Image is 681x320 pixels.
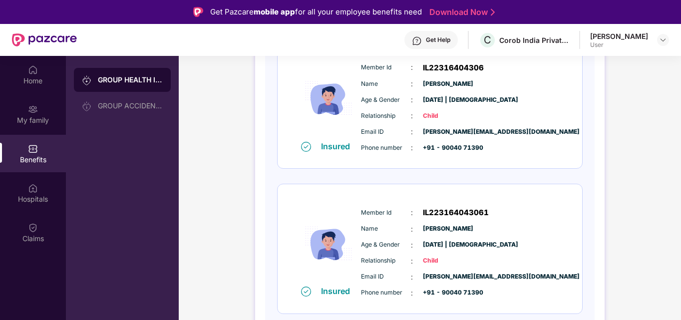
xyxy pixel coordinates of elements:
[412,36,422,46] img: svg+xml;base64,PHN2ZyBpZD0iSGVscC0zMngzMiIgeG1sbnM9Imh0dHA6Ly93d3cudzMub3JnLzIwMDAvc3ZnIiB3aWR0aD...
[411,288,413,299] span: :
[411,142,413,153] span: :
[426,36,450,44] div: Get Help
[299,201,358,286] img: icon
[361,240,411,250] span: Age & Gender
[423,62,484,74] span: IL22316404306
[590,41,648,49] div: User
[590,31,648,41] div: [PERSON_NAME]
[321,286,356,296] div: Insured
[28,223,38,233] img: svg+xml;base64,PHN2ZyBpZD0iQ2xhaW0iIHhtbG5zPSJodHRwOi8vd3d3LnczLm9yZy8yMDAwL3N2ZyIgd2lkdGg9IjIwIi...
[423,256,473,266] span: Child
[423,207,489,219] span: IL223164043061
[411,224,413,235] span: :
[361,127,411,137] span: Email ID
[28,144,38,154] img: svg+xml;base64,PHN2ZyBpZD0iQmVuZWZpdHMiIHhtbG5zPSJodHRwOi8vd3d3LnczLm9yZy8yMDAwL3N2ZyIgd2lkdGg9Ij...
[28,104,38,114] img: svg+xml;base64,PHN2ZyB3aWR0aD0iMjAiIGhlaWdodD0iMjAiIHZpZXdCb3g9IjAgMCAyMCAyMCIgZmlsbD0ibm9uZSIgeG...
[411,207,413,218] span: :
[361,208,411,218] span: Member Id
[423,95,473,105] span: [DATE] | [DEMOGRAPHIC_DATA]
[423,272,473,282] span: [PERSON_NAME][EMAIL_ADDRESS][DOMAIN_NAME]
[411,94,413,105] span: :
[321,141,356,151] div: Insured
[361,95,411,105] span: Age & Gender
[299,56,358,140] img: icon
[411,62,413,73] span: :
[411,256,413,267] span: :
[361,63,411,72] span: Member Id
[429,7,492,17] a: Download Now
[361,256,411,266] span: Relationship
[423,288,473,298] span: +91 - 90040 71390
[411,240,413,251] span: :
[423,127,473,137] span: [PERSON_NAME][EMAIL_ADDRESS][DOMAIN_NAME]
[28,183,38,193] img: svg+xml;base64,PHN2ZyBpZD0iSG9zcGl0YWxzIiB4bWxucz0iaHR0cDovL3d3dy53My5vcmcvMjAwMC9zdmciIHdpZHRoPS...
[361,224,411,234] span: Name
[499,35,569,45] div: Corob India Private Limited
[254,7,295,16] strong: mobile app
[361,79,411,89] span: Name
[411,126,413,137] span: :
[659,36,667,44] img: svg+xml;base64,PHN2ZyBpZD0iRHJvcGRvd24tMzJ4MzIiIHhtbG5zPSJodHRwOi8vd3d3LnczLm9yZy8yMDAwL3N2ZyIgd2...
[411,272,413,283] span: :
[423,143,473,153] span: +91 - 90040 71390
[423,224,473,234] span: [PERSON_NAME]
[423,79,473,89] span: [PERSON_NAME]
[423,111,473,121] span: Child
[361,143,411,153] span: Phone number
[361,288,411,298] span: Phone number
[411,78,413,89] span: :
[484,34,491,46] span: C
[82,75,92,85] img: svg+xml;base64,PHN2ZyB3aWR0aD0iMjAiIGhlaWdodD0iMjAiIHZpZXdCb3g9IjAgMCAyMCAyMCIgZmlsbD0ibm9uZSIgeG...
[28,65,38,75] img: svg+xml;base64,PHN2ZyBpZD0iSG9tZSIgeG1sbnM9Imh0dHA6Ly93d3cudzMub3JnLzIwMDAvc3ZnIiB3aWR0aD0iMjAiIG...
[361,272,411,282] span: Email ID
[193,7,203,17] img: Logo
[210,6,422,18] div: Get Pazcare for all your employee benefits need
[301,287,311,297] img: svg+xml;base64,PHN2ZyB4bWxucz0iaHR0cDovL3d3dy53My5vcmcvMjAwMC9zdmciIHdpZHRoPSIxNiIgaGVpZ2h0PSIxNi...
[82,101,92,111] img: svg+xml;base64,PHN2ZyB3aWR0aD0iMjAiIGhlaWdodD0iMjAiIHZpZXdCb3g9IjAgMCAyMCAyMCIgZmlsbD0ibm9uZSIgeG...
[98,102,163,110] div: GROUP ACCIDENTAL INSURANCE
[361,111,411,121] span: Relationship
[491,7,495,17] img: Stroke
[12,33,77,46] img: New Pazcare Logo
[98,75,163,85] div: GROUP HEALTH INSURANCE
[411,110,413,121] span: :
[301,142,311,152] img: svg+xml;base64,PHN2ZyB4bWxucz0iaHR0cDovL3d3dy53My5vcmcvMjAwMC9zdmciIHdpZHRoPSIxNiIgaGVpZ2h0PSIxNi...
[423,240,473,250] span: [DATE] | [DEMOGRAPHIC_DATA]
